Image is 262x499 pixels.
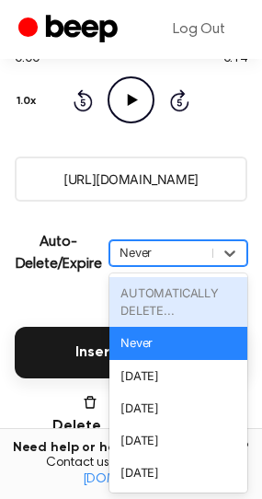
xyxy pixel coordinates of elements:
[15,231,102,275] p: Auto-Delete/Expire
[11,456,251,488] span: Contact us
[37,393,101,437] button: Delete
[15,327,247,378] button: Insert into Docs
[109,360,247,392] div: [DATE]
[109,392,247,424] div: [DATE]
[223,50,247,69] span: 0:14
[18,12,122,48] a: Beep
[109,277,247,327] div: AUTOMATICALLY DELETE...
[154,7,244,52] a: Log Out
[15,50,39,69] span: 0:00
[15,86,43,117] button: 1.0x
[109,424,247,457] div: [DATE]
[120,244,203,261] div: Never
[83,457,216,486] a: [EMAIL_ADDRESS][DOMAIN_NAME]
[109,457,247,489] div: [DATE]
[109,327,247,359] div: Never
